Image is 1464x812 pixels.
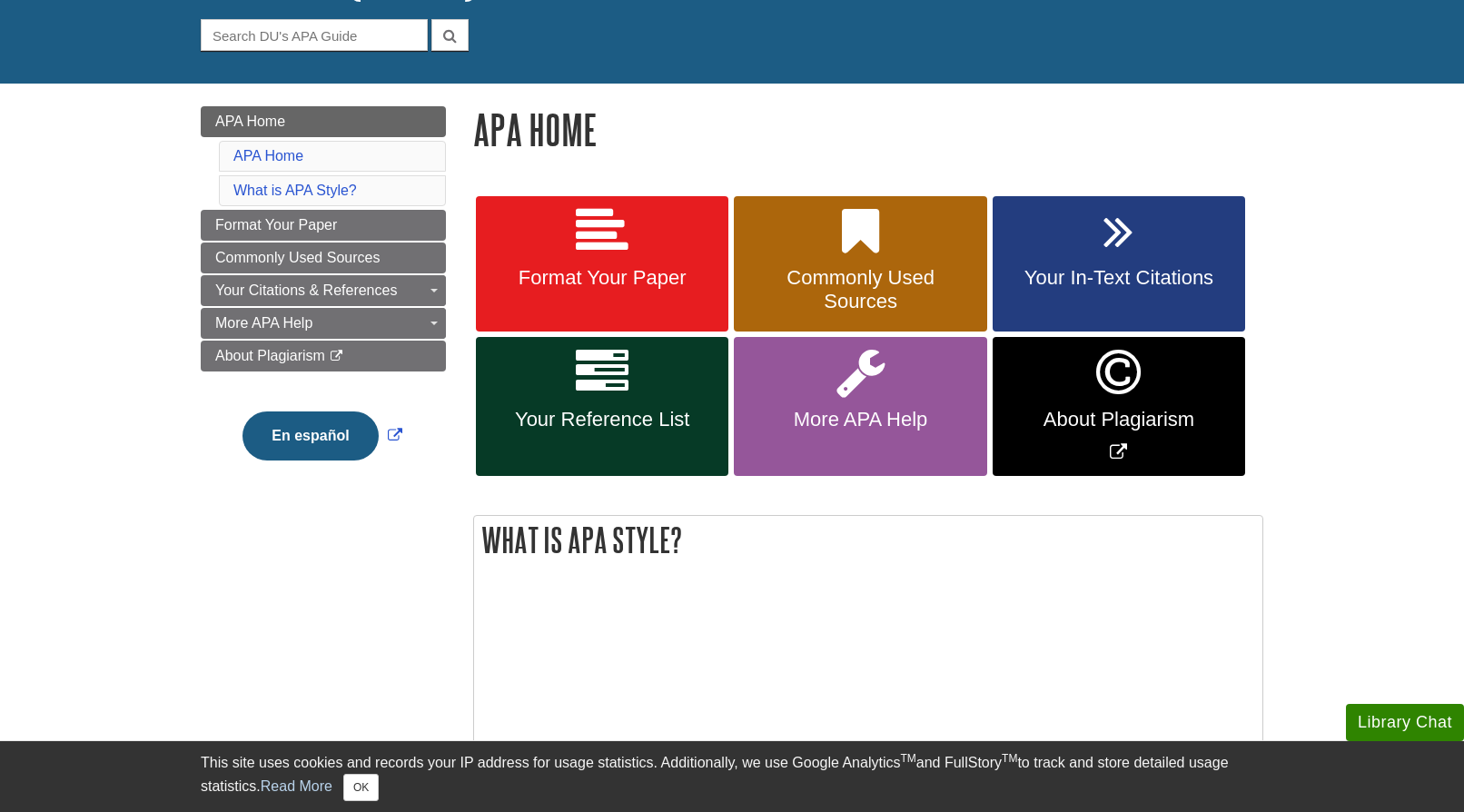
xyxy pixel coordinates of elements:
[201,106,446,491] div: Guide Page Menu
[238,428,406,443] a: Link opens in new window
[201,243,446,273] a: Commonly Used Sources
[201,752,1263,801] div: This site uses cookies and records your IP address for usage statistics. Additionally, we use Goo...
[242,411,378,460] button: En español
[474,516,1262,564] h2: What is APA Style?
[201,275,446,306] a: Your Citations & References
[201,308,446,339] a: More APA Help
[215,114,285,129] span: APA Home
[261,778,332,794] a: Read More
[993,337,1245,476] a: Link opens in new window
[233,183,357,198] a: What is APA Style?
[343,774,379,801] button: Close
[215,282,397,298] span: Your Citations & References
[993,196,1245,332] a: Your In-Text Citations
[1006,266,1232,290] span: Your In-Text Citations
[215,217,337,233] span: Format Your Paper
[215,315,312,331] span: More APA Help
[734,196,986,332] a: Commonly Used Sources
[233,148,303,163] a: APA Home
[201,341,446,371] a: About Plagiarism
[1346,704,1464,741] button: Library Chat
[1006,408,1232,431] span: About Plagiarism
[1002,752,1017,765] sup: TM
[201,106,446,137] a: APA Home
[490,408,715,431] span: Your Reference List
[900,752,915,765] sup: TM
[747,266,973,313] span: Commonly Used Sources
[747,408,973,431] span: More APA Help
[476,196,728,332] a: Format Your Paper
[201,19,428,51] input: Search DU's APA Guide
[201,210,446,241] a: Format Your Paper
[473,106,1263,153] h1: APA Home
[476,337,728,476] a: Your Reference List
[215,250,380,265] span: Commonly Used Sources
[329,351,344,362] i: This link opens in a new window
[490,266,715,290] span: Format Your Paper
[734,337,986,476] a: More APA Help
[215,348,325,363] span: About Plagiarism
